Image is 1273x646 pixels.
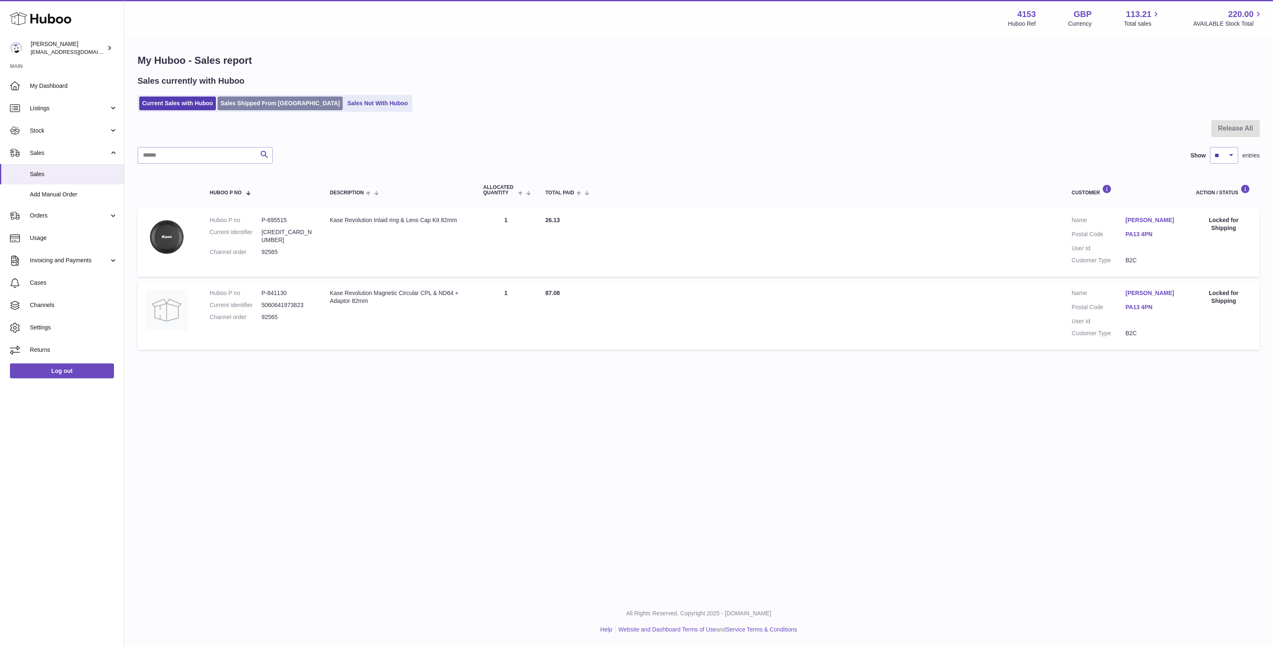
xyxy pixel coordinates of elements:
h1: My Huboo - Sales report [138,54,1260,67]
div: Kase Revolution Inlaid ring & Lens Cap Kit 82mm [330,216,467,224]
dt: User Id [1072,244,1125,252]
strong: 4153 [1017,9,1036,20]
dd: B2C [1125,329,1179,337]
td: 1 [475,208,537,277]
div: Action / Status [1196,184,1251,196]
span: 87.08 [545,290,560,296]
a: Sales Not With Huboo [344,97,411,110]
span: Description [330,190,364,196]
dt: Customer Type [1072,329,1125,337]
span: 113.21 [1126,9,1151,20]
li: and [615,626,797,634]
a: PA13 4PN [1125,303,1179,311]
dt: Huboo P no [210,289,261,297]
span: Huboo P no [210,190,242,196]
dd: P-841130 [261,289,313,297]
dt: Name [1072,289,1125,299]
dt: Customer Type [1072,256,1125,264]
dd: [CREDIT_CARD_NUMBER] [261,228,313,244]
dt: Name [1072,216,1125,226]
dd: 5060641973823 [261,301,313,309]
a: Help [600,626,612,633]
span: Orders [30,212,109,220]
a: 220.00 AVAILABLE Stock Total [1193,9,1263,28]
div: [PERSON_NAME] [31,40,105,56]
dt: Channel order [210,313,261,321]
a: [PERSON_NAME] [1125,216,1179,224]
dt: Postal Code [1072,303,1125,313]
h2: Sales currently with Huboo [138,75,244,87]
div: Kase Revolution Magnetic Circular CPL & ND64 + Adaptor 82mm [330,289,467,305]
a: Website and Dashboard Terms of Use [618,626,716,633]
span: AVAILABLE Stock Total [1193,20,1263,28]
span: Add Manual Order [30,191,118,198]
span: Listings [30,104,109,112]
a: Log out [10,363,114,378]
label: Show [1191,152,1206,160]
span: 220.00 [1228,9,1254,20]
p: All Rights Reserved. Copyright 2025 - [DOMAIN_NAME] [131,610,1266,617]
span: Returns [30,346,118,354]
strong: GBP [1074,9,1091,20]
span: Sales [30,149,109,157]
span: Cases [30,279,118,287]
dt: Current identifier [210,301,261,309]
span: My Dashboard [30,82,118,90]
span: Settings [30,324,118,331]
span: Total paid [545,190,574,196]
a: Service Terms & Conditions [726,626,797,633]
img: no-photo-large.jpg [146,289,187,331]
span: Sales [30,170,118,178]
a: Current Sales with Huboo [139,97,216,110]
dd: P-695515 [261,216,313,224]
a: [PERSON_NAME] [1125,289,1179,297]
span: Stock [30,127,109,135]
dd: 92565 [261,313,313,321]
dd: 92565 [261,248,313,256]
span: Invoicing and Payments [30,256,109,264]
img: sales@kasefilters.com [10,42,22,54]
a: Sales Shipped From [GEOGRAPHIC_DATA] [218,97,343,110]
dt: Current identifier [210,228,261,244]
a: 113.21 Total sales [1124,9,1161,28]
dt: User Id [1072,317,1125,325]
dt: Huboo P no [210,216,261,224]
span: Channels [30,301,118,309]
span: Total sales [1124,20,1161,28]
div: Locked for Shipping [1196,289,1251,305]
dd: B2C [1125,256,1179,264]
img: magnetic-lens-cap1.jpg [146,216,187,258]
div: Currency [1068,20,1092,28]
span: Usage [30,234,118,242]
dt: Channel order [210,248,261,256]
span: 26.13 [545,217,560,223]
a: PA13 4PN [1125,230,1179,238]
span: ALLOCATED Quantity [483,185,516,196]
div: Customer [1072,184,1179,196]
div: Locked for Shipping [1196,216,1251,232]
span: [EMAIL_ADDRESS][DOMAIN_NAME] [31,48,122,55]
div: Huboo Ref [1008,20,1036,28]
dt: Postal Code [1072,230,1125,240]
td: 1 [475,281,537,350]
span: entries [1242,152,1260,160]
